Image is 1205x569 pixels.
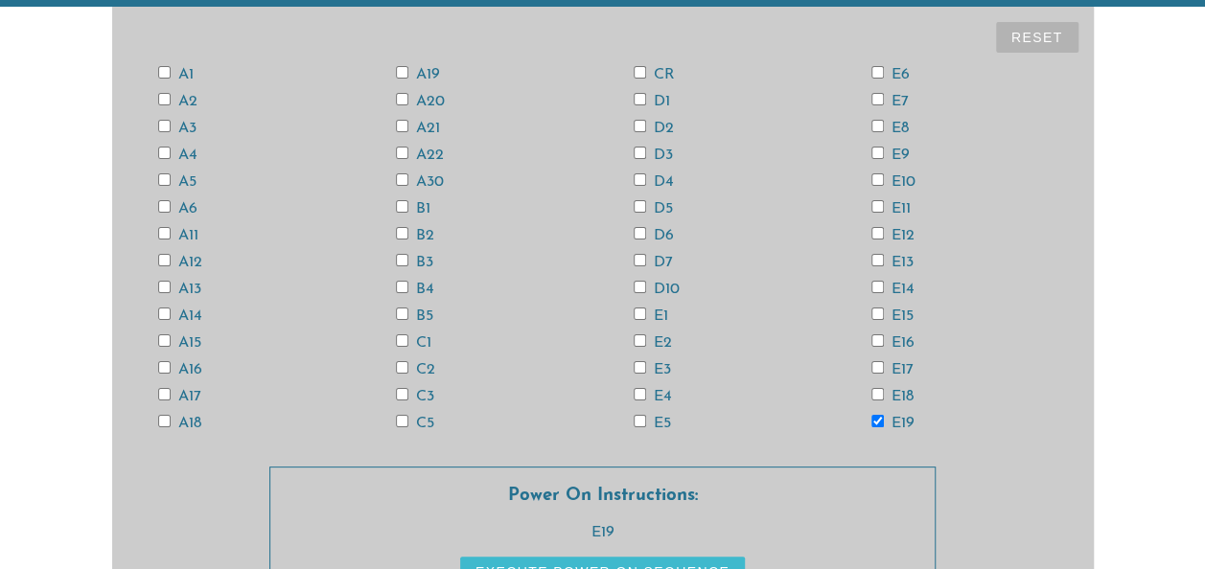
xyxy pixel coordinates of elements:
[634,307,646,320] input: E1
[396,389,434,404] label: C3
[158,94,197,109] label: A2
[396,120,408,132] input: A21
[634,227,646,239] input: D6
[634,200,646,213] input: D5
[158,147,171,159] input: A4
[158,308,202,324] label: A14
[158,416,201,431] label: A18
[871,362,914,377] label: E17
[158,148,197,163] label: A4
[396,388,408,400] input: C3
[634,362,671,377] label: E3
[396,282,434,297] label: B4
[396,281,408,293] input: B4
[634,254,646,266] input: D7
[396,201,430,216] label: B1
[871,228,915,243] label: E12
[396,94,445,109] label: A20
[871,334,884,347] input: E16
[396,228,434,243] label: B2
[158,93,171,105] input: A2
[396,121,440,136] label: A21
[871,281,884,293] input: E14
[396,173,408,186] input: A30
[634,66,646,79] input: CR
[871,201,911,216] label: E11
[634,228,674,243] label: D6
[158,362,202,377] label: A16
[871,307,884,320] input: E15
[871,173,884,186] input: E10
[996,22,1078,53] button: Reset
[871,416,915,431] label: E19
[158,201,197,216] label: A6
[634,201,673,216] label: D5
[634,147,646,159] input: D3
[634,282,680,297] label: D10
[396,362,435,377] label: C2
[158,67,194,82] label: A1
[158,307,171,320] input: A14
[396,147,408,159] input: A22
[634,334,646,347] input: E2
[158,335,201,351] label: A15
[634,308,668,324] label: E1
[396,67,440,82] label: A19
[396,227,408,239] input: B2
[158,361,171,374] input: A16
[871,148,910,163] label: E9
[871,147,884,159] input: E9
[871,415,884,427] input: E19
[871,388,884,400] input: E18
[396,93,408,105] input: A20
[158,415,171,427] input: A18
[158,255,202,270] label: A12
[634,93,646,105] input: D1
[634,361,646,374] input: E3
[634,416,671,431] label: E5
[158,200,171,213] input: A6
[634,255,673,270] label: D7
[634,121,674,136] label: D2
[871,361,884,374] input: E17
[871,67,910,82] label: E6
[158,388,171,400] input: A17
[396,334,408,347] input: C1
[634,67,675,82] label: CR
[634,415,646,427] input: E5
[871,200,884,213] input: E11
[634,94,670,109] label: D1
[871,254,884,266] input: E13
[634,174,674,190] label: D4
[634,120,646,132] input: D2
[158,174,197,190] label: A5
[158,227,171,239] input: A11
[158,121,197,136] label: A3
[396,308,433,324] label: B5
[396,416,434,431] label: C5
[634,281,646,293] input: D10
[158,389,201,404] label: A17
[396,254,408,266] input: B3
[396,335,431,351] label: C1
[871,174,915,190] label: E10
[158,254,171,266] input: A12
[871,66,884,79] input: E6
[634,389,672,404] label: E4
[158,281,171,293] input: A13
[158,228,198,243] label: A11
[871,120,884,132] input: E8
[396,148,444,163] label: A22
[871,335,915,351] label: E16
[634,335,672,351] label: E2
[871,227,884,239] input: E12
[270,486,934,507] h3: Power On Instructions:
[871,308,914,324] label: E15
[871,389,914,404] label: E18
[158,173,171,186] input: A5
[634,173,646,186] input: D4
[871,121,909,136] label: E8
[158,334,171,347] input: A15
[396,307,408,320] input: B5
[871,282,915,297] label: E14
